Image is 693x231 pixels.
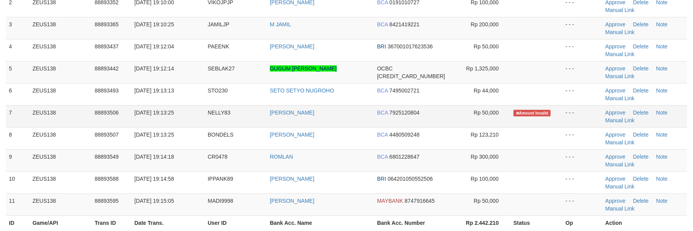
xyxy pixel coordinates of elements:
a: Manual Link [605,7,635,13]
a: Approve [605,21,625,27]
span: 88893507 [95,132,119,138]
span: [DATE] 19:13:13 [135,87,174,94]
a: Delete [633,154,649,160]
td: ZEUS138 [29,61,92,83]
span: Copy 8421419221 to clipboard [389,21,420,27]
span: PAEENK [208,43,229,50]
a: Approve [605,132,625,138]
a: Manual Link [605,205,635,212]
span: Copy 7925120804 to clipboard [389,110,420,116]
a: Approve [605,65,625,72]
a: [PERSON_NAME] [270,198,314,204]
span: BCA [377,132,388,138]
span: Amount is not matched [514,110,551,116]
a: Note [656,110,668,116]
td: 10 [6,171,29,193]
th: ID [6,216,29,230]
a: Manual Link [605,117,635,123]
a: Delete [633,65,649,72]
td: 8 [6,127,29,149]
span: [DATE] 19:13:25 [135,132,174,138]
span: Rp 50,000 [474,43,499,50]
th: Bank Acc. Name [267,216,374,230]
td: ZEUS138 [29,193,92,216]
span: OCBC [377,65,393,72]
a: Note [656,21,668,27]
a: [PERSON_NAME] [270,110,314,116]
span: Copy 064201050552506 to clipboard [387,176,433,182]
span: Copy 367001017623536 to clipboard [387,43,433,50]
a: Manual Link [605,29,635,35]
span: 88893549 [95,154,119,160]
a: Approve [605,198,625,204]
span: SEBLAK27 [208,65,235,72]
a: Note [656,176,668,182]
span: Rp 44,000 [474,87,499,94]
a: Delete [633,132,649,138]
span: NELLY83 [208,110,230,116]
span: 88893595 [95,198,119,204]
span: Rp 300,000 [471,154,498,160]
a: Note [656,154,668,160]
td: ZEUS138 [29,171,92,193]
span: Copy 8747916645 to clipboard [405,198,435,204]
td: ZEUS138 [29,127,92,149]
span: Copy 6801228647 to clipboard [389,154,420,160]
span: [DATE] 19:14:18 [135,154,174,160]
td: - - - [563,105,603,127]
td: 11 [6,193,29,216]
td: - - - [563,39,603,61]
span: 88893493 [95,87,119,94]
span: MADI9998 [208,198,233,204]
span: 88893588 [95,176,119,182]
span: BRI [377,43,386,50]
a: SETO SETYO NUGROHO [270,87,334,94]
span: Copy 693817527163 to clipboard [377,73,445,79]
th: User ID [205,216,267,230]
span: 88893442 [95,65,119,72]
a: Note [656,198,668,204]
span: BCA [377,87,388,94]
span: Rp 1,325,000 [466,65,499,72]
td: - - - [563,149,603,171]
a: Note [656,43,668,50]
span: [DATE] 19:13:25 [135,110,174,116]
span: Rp 123,210 [471,132,498,138]
th: Action [602,216,687,230]
span: BCA [377,21,388,27]
span: BCA [377,110,388,116]
span: 88893365 [95,21,119,27]
a: M JAMIL [270,21,291,27]
td: 5 [6,61,29,83]
span: 88893437 [95,43,119,50]
td: - - - [563,61,603,83]
span: [DATE] 19:12:14 [135,65,174,72]
span: [DATE] 19:15:05 [135,198,174,204]
th: Trans ID [92,216,131,230]
td: 6 [6,83,29,105]
a: Manual Link [605,95,635,101]
th: Op [563,216,603,230]
span: JAMILJP [208,21,229,27]
span: BCA [377,154,388,160]
td: 4 [6,39,29,61]
a: Delete [633,43,649,50]
a: ROMLAN [270,154,293,160]
td: - - - [563,83,603,105]
a: Manual Link [605,183,635,190]
a: [PERSON_NAME] [270,176,314,182]
a: Delete [633,176,649,182]
td: ZEUS138 [29,83,92,105]
th: Status [510,216,563,230]
th: Bank Acc. Number [374,216,448,230]
a: Manual Link [605,161,635,168]
span: MAYBANK [377,198,403,204]
th: Date Trans. [131,216,205,230]
a: Manual Link [605,73,635,79]
td: ZEUS138 [29,17,92,39]
a: Approve [605,43,625,50]
a: Approve [605,110,625,116]
span: CR0478 [208,154,227,160]
td: 3 [6,17,29,39]
span: STO230 [208,87,228,94]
